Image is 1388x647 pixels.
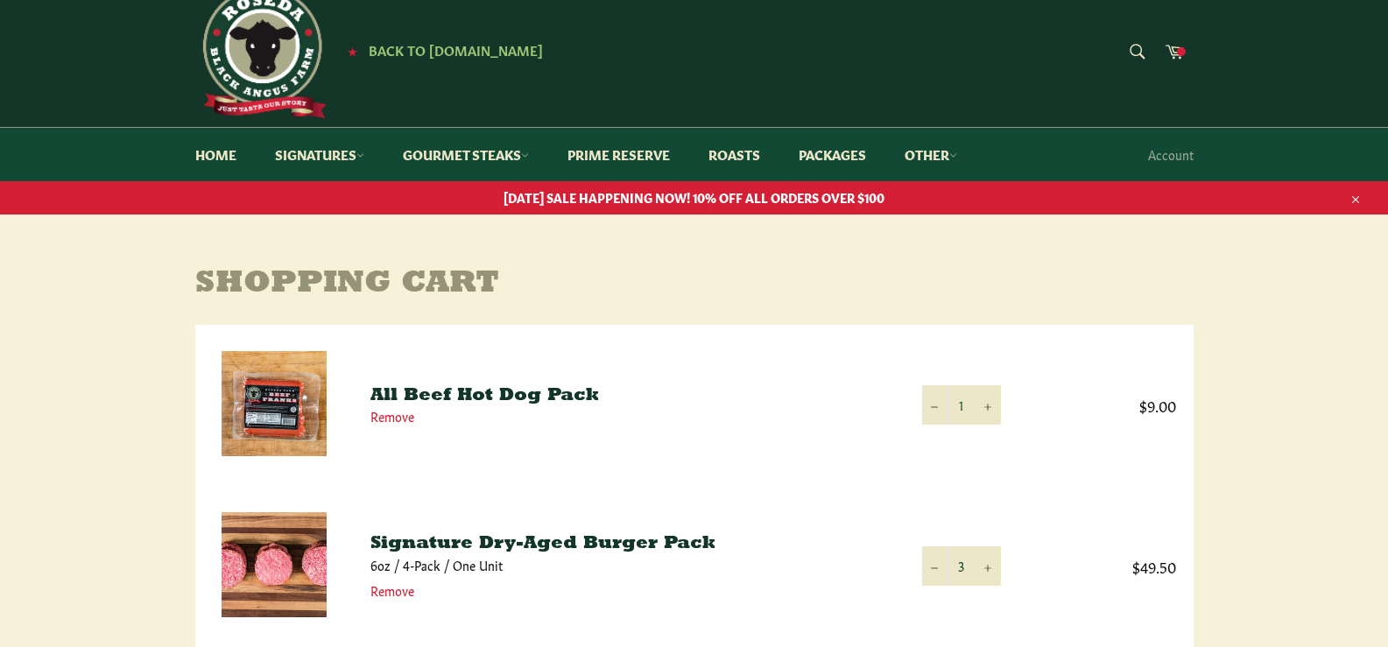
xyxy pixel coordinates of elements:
span: ★ [348,44,357,58]
a: Remove [370,407,414,425]
button: Reduce item quantity by one [922,385,948,425]
span: $9.00 [1036,395,1176,415]
a: Remove [370,581,414,599]
button: Reduce item quantity by one [922,546,948,586]
img: Signature Dry-Aged Burger Pack [222,512,327,617]
a: Roasts [691,128,778,181]
a: Account [1139,129,1202,180]
a: Signatures [257,128,382,181]
a: Other [887,128,975,181]
button: Increase item quantity by one [975,546,1001,586]
span: Back to [DOMAIN_NAME] [369,40,543,59]
a: Signature Dry-Aged Burger Pack [370,535,715,552]
button: Increase item quantity by one [975,385,1001,425]
span: $49.50 [1036,556,1176,576]
a: Packages [781,128,884,181]
a: Home [178,128,254,181]
a: Prime Reserve [550,128,687,181]
a: ★ Back to [DOMAIN_NAME] [339,44,543,58]
img: All Beef Hot Dog Pack [222,351,327,456]
h1: Shopping Cart [195,267,1194,302]
p: 6oz / 4-Pack / One Unit [370,557,887,573]
a: Gourmet Steaks [385,128,546,181]
a: All Beef Hot Dog Pack [370,387,599,404]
